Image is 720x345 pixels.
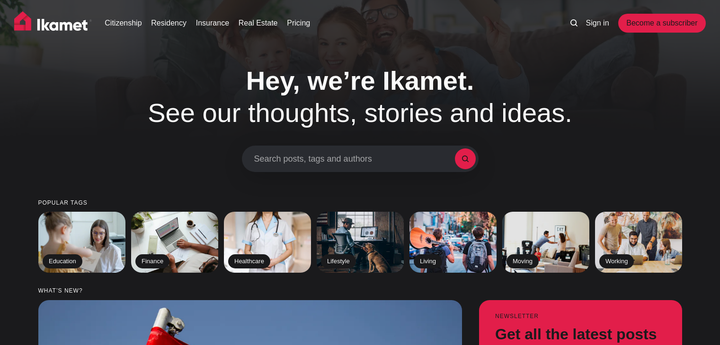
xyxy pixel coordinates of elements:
[135,254,169,268] h2: Finance
[239,17,278,29] a: Real Estate
[595,212,682,273] a: Working
[151,17,187,29] a: Residency
[246,66,474,95] span: Hey, we’re Ikamet.
[618,14,705,33] a: Become a subscriber
[599,254,634,268] h2: Working
[38,200,682,206] small: Popular tags
[105,17,142,29] a: Citizenship
[414,254,442,268] h2: Living
[38,288,682,294] small: What’s new?
[228,254,270,268] h2: Healthcare
[287,17,310,29] a: Pricing
[502,212,589,273] a: Moving
[321,254,356,268] h2: Lifestyle
[43,254,82,268] h2: Education
[131,212,218,273] a: Finance
[196,17,229,29] a: Insurance
[317,212,404,273] a: Lifestyle
[14,11,92,35] img: Ikamet home
[254,154,455,164] span: Search posts, tags and authors
[119,65,602,128] h1: See our thoughts, stories and ideas.
[586,17,609,29] a: Sign in
[409,212,497,273] a: Living
[507,254,539,268] h2: Moving
[224,212,311,273] a: Healthcare
[495,313,666,319] small: Newsletter
[38,212,125,273] a: Education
